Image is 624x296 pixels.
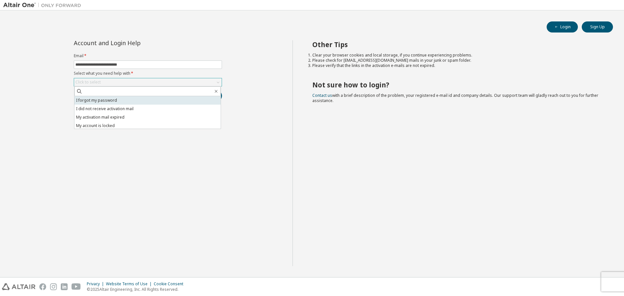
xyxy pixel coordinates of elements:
[3,2,84,8] img: Altair One
[2,283,35,290] img: altair_logo.svg
[312,63,602,68] li: Please verify that the links in the activation e-mails are not expired.
[312,93,332,98] a: Contact us
[154,281,187,287] div: Cookie Consent
[75,80,101,85] div: Click to select
[312,93,598,103] span: with a brief description of the problem, your registered e-mail id and company details. Our suppo...
[547,21,578,32] button: Login
[312,40,602,49] h2: Other Tips
[50,283,57,290] img: instagram.svg
[74,96,221,105] li: I forgot my password
[39,283,46,290] img: facebook.svg
[87,281,106,287] div: Privacy
[74,53,222,58] label: Email
[74,78,222,86] div: Click to select
[106,281,154,287] div: Website Terms of Use
[312,81,602,89] h2: Not sure how to login?
[87,287,187,292] p: © 2025 Altair Engineering, Inc. All Rights Reserved.
[61,283,68,290] img: linkedin.svg
[74,40,192,45] div: Account and Login Help
[312,53,602,58] li: Clear your browser cookies and local storage, if you continue experiencing problems.
[312,58,602,63] li: Please check for [EMAIL_ADDRESS][DOMAIN_NAME] mails in your junk or spam folder.
[74,71,222,76] label: Select what you need help with
[582,21,613,32] button: Sign Up
[71,283,81,290] img: youtube.svg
